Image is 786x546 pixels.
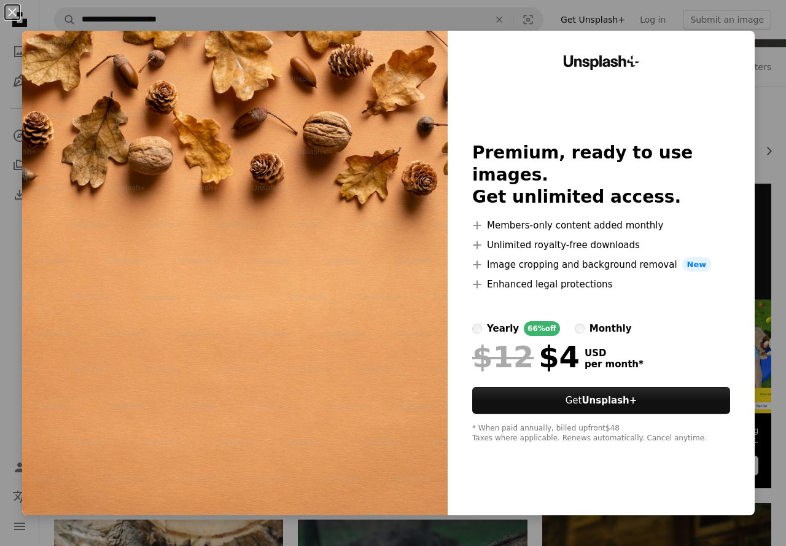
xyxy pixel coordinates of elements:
[472,424,730,443] div: * When paid annually, billed upfront $48 Taxes where applicable. Renews automatically. Cancel any...
[585,359,644,370] span: per month *
[585,348,644,359] span: USD
[472,324,482,333] input: yearly66%off
[575,324,585,333] input: monthly
[487,321,519,336] div: yearly
[472,341,580,373] div: $4
[589,321,632,336] div: monthly
[472,142,730,208] h2: Premium, ready to use images. Get unlimited access.
[582,395,637,406] strong: Unsplash+
[472,387,730,414] button: GetUnsplash+
[472,257,730,272] li: Image cropping and background removal
[472,218,730,233] li: Members-only content added monthly
[524,321,560,336] div: 66% off
[682,257,712,272] span: New
[472,238,730,252] li: Unlimited royalty-free downloads
[472,341,534,373] span: $12
[472,277,730,292] li: Enhanced legal protections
